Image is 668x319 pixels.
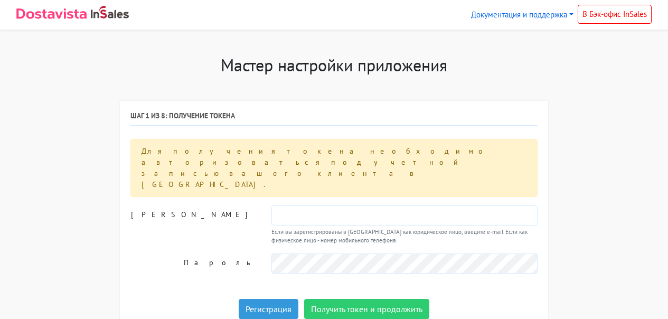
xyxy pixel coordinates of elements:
[304,299,429,319] button: Получить токен и продолжить
[130,139,538,197] div: Для получения токена необходимо авторизоваться под учетной записью вашего клиента в [GEOGRAPHIC_D...
[271,228,538,246] small: Если вы зарегистрированы в [GEOGRAPHIC_DATA] как юридическое лицо, введите e-mail. Если как физич...
[91,6,129,18] img: InSales
[239,299,298,319] a: Регистрация
[119,55,549,75] h1: Мастер настройки приложения
[467,5,578,25] a: Документация и поддержка
[130,111,538,126] h6: Шаг 1 из 8: Получение токена
[578,5,652,24] a: В Бэк-офис InSales
[123,254,264,274] label: Пароль
[16,8,87,19] img: Dostavista - срочная курьерская служба доставки
[123,205,264,246] label: [PERSON_NAME]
